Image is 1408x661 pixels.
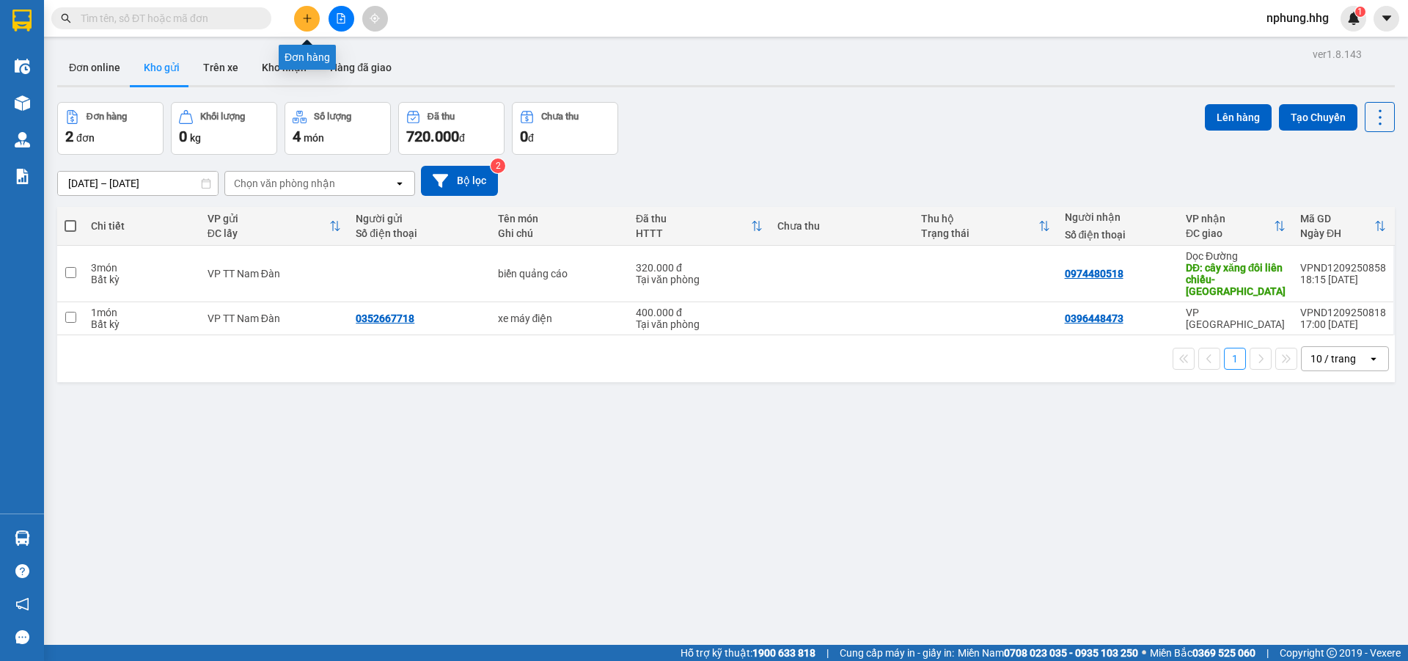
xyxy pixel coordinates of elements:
[636,274,763,285] div: Tại văn phòng
[636,318,763,330] div: Tại văn phòng
[370,13,380,23] span: aim
[7,61,21,134] img: logo
[294,6,320,32] button: plus
[15,597,29,611] span: notification
[428,112,455,122] div: Đã thu
[15,59,30,74] img: warehouse-icon
[1368,353,1379,365] svg: open
[1355,7,1365,17] sup: 1
[302,13,312,23] span: plus
[190,132,201,144] span: kg
[1186,307,1286,330] div: VP [GEOGRAPHIC_DATA]
[1347,12,1360,25] img: icon-new-feature
[958,645,1138,661] span: Miền Nam
[81,10,254,26] input: Tìm tên, số ĐT hoặc mã đơn
[25,49,131,87] span: 42 [PERSON_NAME] - Vinh - [GEOGRAPHIC_DATA]
[15,630,29,644] span: message
[921,227,1038,239] div: Trạng thái
[498,213,622,224] div: Tên món
[250,50,318,85] button: Kho nhận
[1300,274,1386,285] div: 18:15 [DATE]
[15,530,30,546] img: warehouse-icon
[1186,250,1286,262] div: Dọc Đường
[208,268,342,280] div: VP TT Nam Đàn
[91,220,192,232] div: Chi tiết
[15,95,30,111] img: warehouse-icon
[1192,647,1255,659] strong: 0369 525 060
[1300,318,1386,330] div: 17:00 [DATE]
[1310,351,1356,366] div: 10 / trang
[91,318,192,330] div: Bất kỳ
[1266,645,1269,661] span: |
[318,50,403,85] button: Hàng đã giao
[491,158,505,173] sup: 2
[336,13,346,23] span: file-add
[58,172,218,195] input: Select a date range.
[498,268,622,280] div: biển quảng cáo
[1300,227,1374,239] div: Ngày ĐH
[520,128,528,145] span: 0
[171,102,277,155] button: Khối lượng0kg
[498,227,622,239] div: Ghi chú
[87,112,127,122] div: Đơn hàng
[1313,46,1362,62] div: ver 1.8.143
[921,213,1038,224] div: Thu hộ
[179,128,187,145] span: 0
[1255,9,1341,27] span: nphung.hhg
[1300,262,1386,274] div: VPND1209250858
[91,262,192,274] div: 3 món
[208,213,330,224] div: VP gửi
[1205,104,1272,131] button: Lên hàng
[234,176,335,191] div: Chọn văn phòng nhận
[1186,227,1274,239] div: ĐC giao
[528,132,534,144] span: đ
[43,107,117,139] strong: PHIẾU GỬI HÀNG
[840,645,954,661] span: Cung cấp máy in - giấy in:
[191,50,250,85] button: Trên xe
[208,227,330,239] div: ĐC lấy
[91,307,192,318] div: 1 món
[1380,12,1393,25] span: caret-down
[1142,650,1146,656] span: ⚪️
[394,178,406,189] svg: open
[1186,213,1274,224] div: VP nhận
[914,207,1057,246] th: Toggle SortBy
[1065,268,1123,280] div: 0974480518
[1065,211,1171,223] div: Người nhận
[200,112,245,122] div: Khối lượng
[1300,213,1374,224] div: Mã GD
[34,15,126,46] strong: HÃNG XE HẢI HOÀNG GIA
[208,313,342,324] div: VP TT Nam Đàn
[200,207,349,246] th: Toggle SortBy
[57,50,132,85] button: Đơn online
[681,645,815,661] span: Hỗ trợ kỹ thuật:
[132,50,191,85] button: Kho gửi
[329,6,354,32] button: file-add
[636,262,763,274] div: 320.000 đ
[636,227,751,239] div: HTTT
[628,207,770,246] th: Toggle SortBy
[1065,229,1171,241] div: Số điện thoại
[1150,645,1255,661] span: Miền Bắc
[1186,262,1286,297] div: DĐ: cây xăng đôi liên chiểu-đà nẵng
[1224,348,1246,370] button: 1
[304,132,324,144] span: món
[1357,7,1363,17] span: 1
[293,128,301,145] span: 4
[57,102,164,155] button: Đơn hàng2đơn
[1374,6,1399,32] button: caret-down
[356,313,414,324] div: 0352667718
[15,132,30,147] img: warehouse-icon
[406,128,459,145] span: 720.000
[421,166,498,196] button: Bộ lọc
[636,307,763,318] div: 400.000 đ
[91,274,192,285] div: Bất kỳ
[15,169,30,184] img: solution-icon
[76,132,95,144] span: đơn
[1300,307,1386,318] div: VPND1209250818
[777,220,906,232] div: Chưa thu
[279,45,336,70] div: Đơn hàng
[1279,104,1357,131] button: Tạo Chuyến
[541,112,579,122] div: Chưa thu
[285,102,391,155] button: Số lượng4món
